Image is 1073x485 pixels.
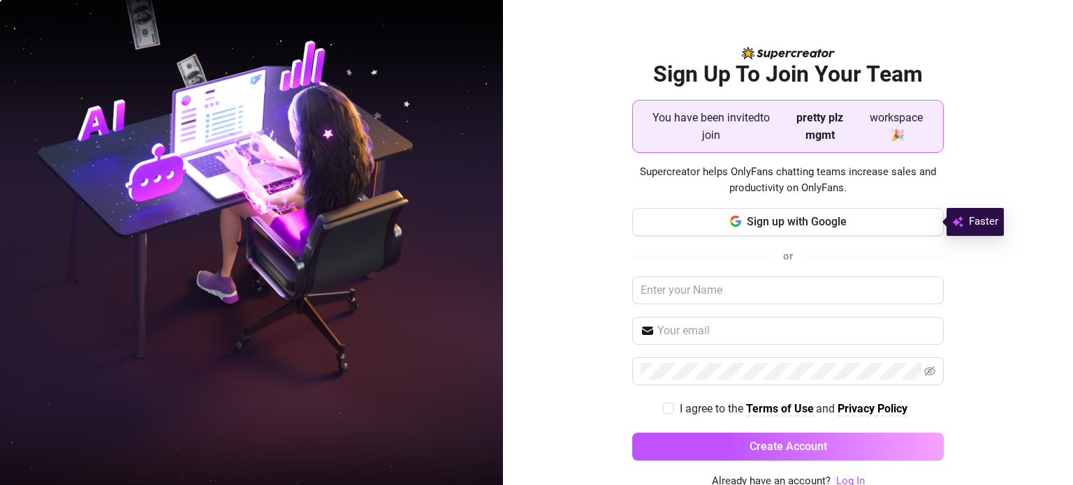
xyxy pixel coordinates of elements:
[861,109,932,144] span: workspace 🎉
[742,47,835,59] img: logo-BBDzfeDw.svg
[838,402,907,415] strong: Privacy Policy
[969,214,998,230] span: Faster
[632,276,944,304] input: Enter your Name
[952,214,963,230] img: svg%3e
[783,250,793,262] span: or
[838,402,907,417] a: Privacy Policy
[644,109,779,144] span: You have been invited to join
[750,440,827,453] span: Create Account
[747,215,847,228] span: Sign up with Google
[796,111,843,142] strong: pretty plz mgmt
[924,366,935,377] span: eye-invisible
[657,322,935,339] input: Your email
[632,60,944,89] h2: Sign Up To Join Your Team
[746,402,814,417] a: Terms of Use
[746,402,814,415] strong: Terms of Use
[632,433,944,461] button: Create Account
[632,208,944,236] button: Sign up with Google
[632,164,944,197] span: Supercreator helps OnlyFans chatting teams increase sales and productivity on OnlyFans.
[816,402,838,415] span: and
[680,402,746,415] span: I agree to the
